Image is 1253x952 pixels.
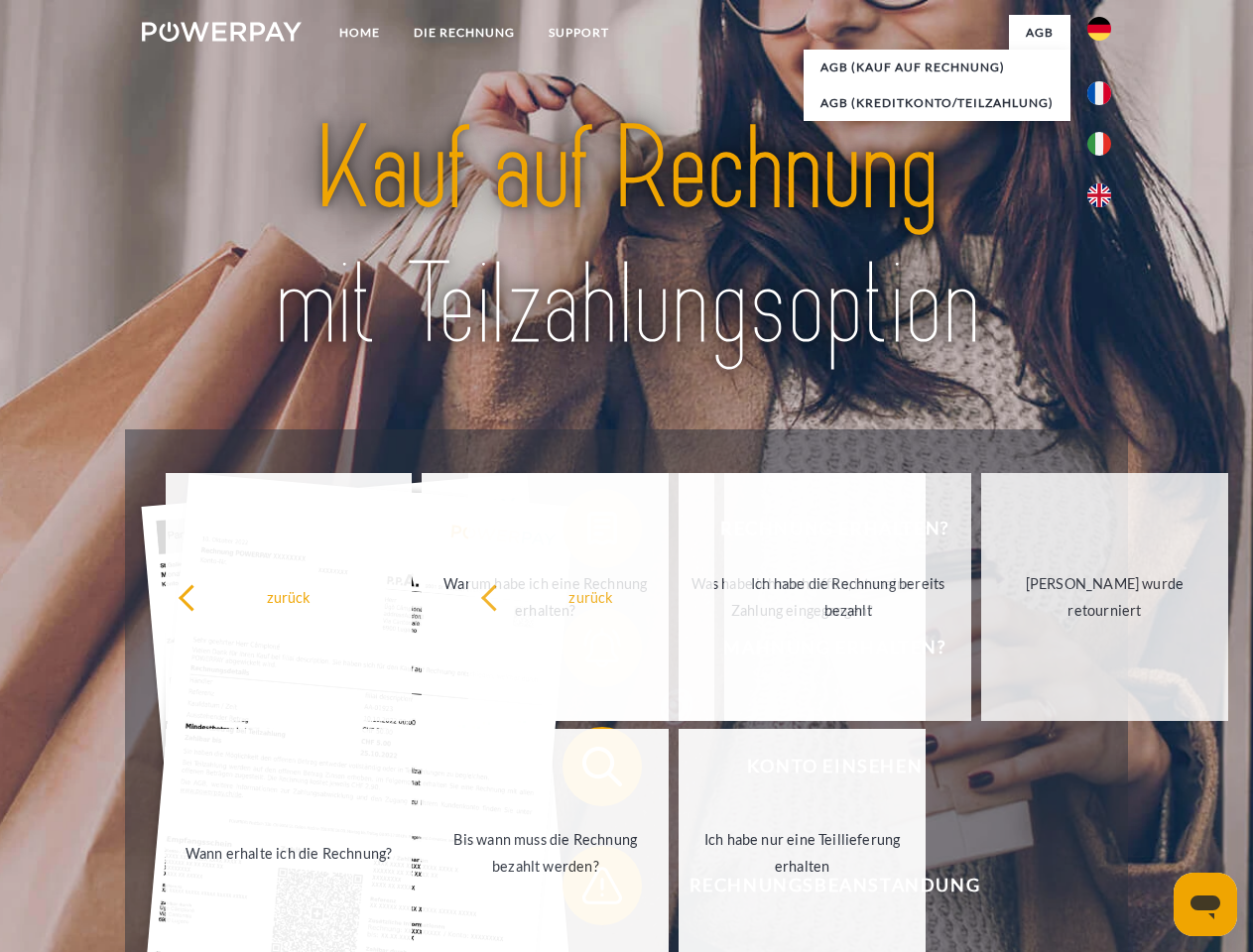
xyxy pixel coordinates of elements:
img: en [1087,183,1111,207]
a: agb [1009,15,1070,51]
div: Ich habe die Rechnung bereits bezahlt [736,570,959,624]
img: fr [1087,81,1111,105]
div: Wann erhalte ich die Rechnung? [178,839,401,866]
div: Ich habe nur eine Teillieferung erhalten [690,826,914,880]
div: [PERSON_NAME] wurde retourniert [993,570,1216,624]
a: DIE RECHNUNG [397,15,532,51]
a: AGB (Kreditkonto/Teilzahlung) [804,85,1070,121]
div: Warum habe ich eine Rechnung erhalten? [434,570,657,624]
a: SUPPORT [532,15,626,51]
a: AGB (Kauf auf Rechnung) [804,50,1070,85]
img: de [1087,17,1111,41]
img: it [1087,132,1111,156]
img: logo-powerpay-white.svg [142,22,302,42]
img: title-powerpay_de.svg [189,95,1064,380]
div: Bis wann muss die Rechnung bezahlt werden? [434,826,657,880]
iframe: Schaltfläche zum Öffnen des Messaging-Fensters [1174,873,1237,936]
div: zurück [178,583,401,610]
div: zurück [480,583,703,610]
a: Home [322,15,397,51]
